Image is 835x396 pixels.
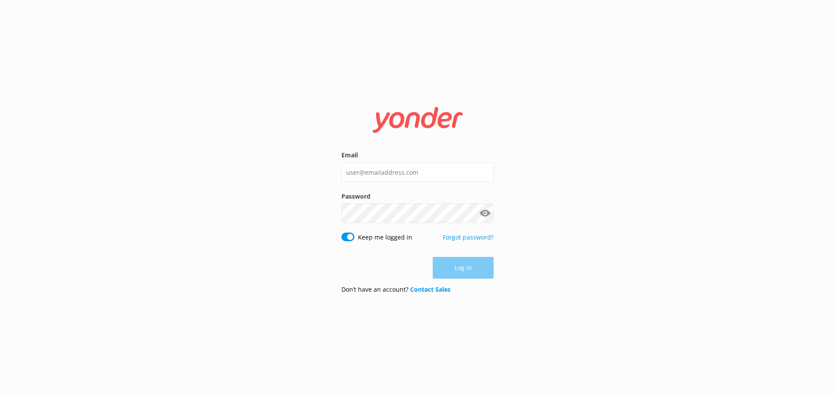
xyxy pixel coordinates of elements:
[443,233,494,241] a: Forgot password?
[341,285,451,294] p: Don’t have an account?
[341,192,494,201] label: Password
[476,205,494,222] button: Show password
[410,285,451,293] a: Contact Sales
[358,233,412,242] label: Keep me logged in
[341,150,494,160] label: Email
[341,163,494,182] input: user@emailaddress.com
